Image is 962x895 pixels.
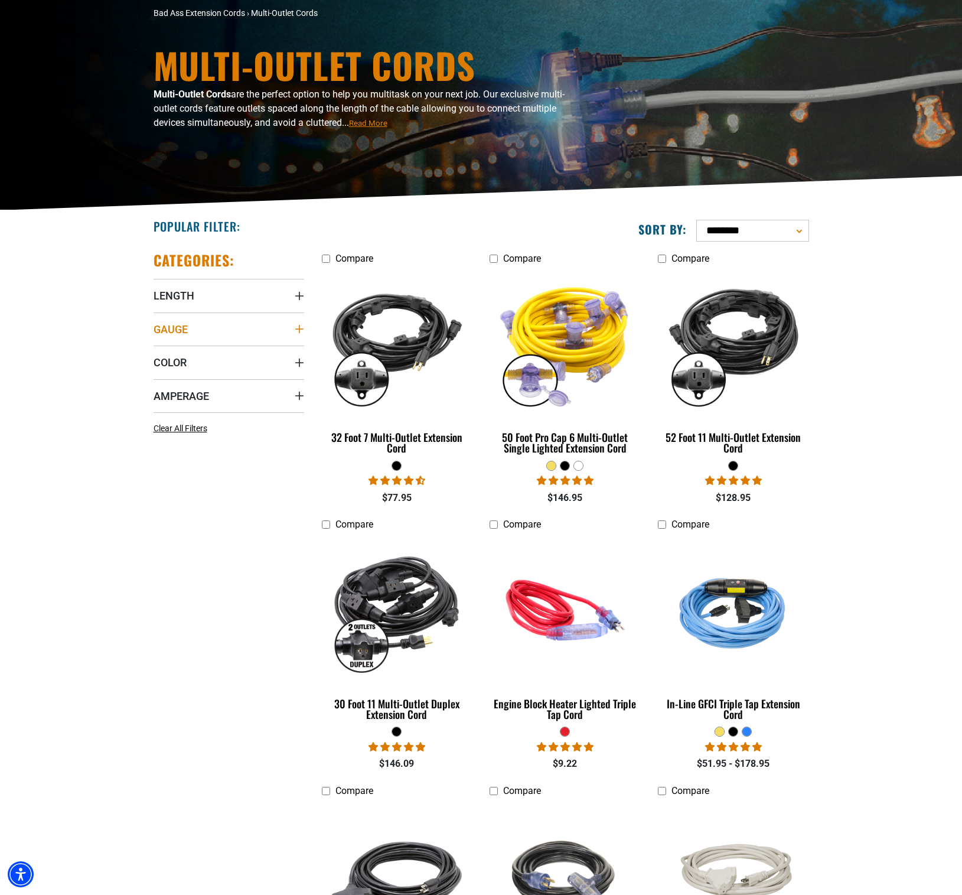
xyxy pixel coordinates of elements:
[658,270,808,460] a: black 52 Foot 11 Multi-Outlet Extension Cord
[322,270,472,460] a: black 32 Foot 7 Multi-Outlet Extension Cord
[335,253,373,264] span: Compare
[322,491,472,505] div: $77.95
[369,475,425,486] span: 4.74 stars
[154,89,565,128] span: are the perfect option to help you multitask on your next job. Our exclusive multi-outlet cords f...
[154,389,209,403] span: Amperage
[154,422,212,435] a: Clear All Filters
[154,279,304,312] summary: Length
[658,432,808,453] div: 52 Foot 11 Multi-Outlet Extension Cord
[705,741,762,753] span: 5.00 stars
[251,8,318,18] span: Multi-Outlet Cords
[322,757,472,771] div: $146.09
[322,276,471,412] img: black
[658,536,808,727] a: Light Blue In-Line GFCI Triple Tap Extension Cord
[154,289,194,302] span: Length
[671,519,709,530] span: Compare
[154,219,240,234] h2: Popular Filter:
[503,785,541,796] span: Compare
[322,698,472,720] div: 30 Foot 11 Multi-Outlet Duplex Extension Cord
[491,276,640,412] img: yellow
[8,861,34,887] div: Accessibility Menu
[659,276,808,412] img: black
[490,757,640,771] div: $9.22
[335,519,373,530] span: Compare
[658,491,808,505] div: $128.95
[503,253,541,264] span: Compare
[671,253,709,264] span: Compare
[490,270,640,460] a: yellow 50 Foot Pro Cap 6 Multi-Outlet Single Lighted Extension Cord
[247,8,249,18] span: ›
[671,785,709,796] span: Compare
[658,698,808,720] div: In-Line GFCI Triple Tap Extension Cord
[154,313,304,346] summary: Gauge
[349,119,387,128] span: Read More
[154,356,187,369] span: Color
[705,475,762,486] span: 4.95 stars
[369,741,425,753] span: 5.00 stars
[490,491,640,505] div: $146.95
[154,379,304,412] summary: Amperage
[490,432,640,453] div: 50 Foot Pro Cap 6 Multi-Outlet Single Lighted Extension Cord
[658,757,808,771] div: $51.95 - $178.95
[537,475,593,486] span: 4.80 stars
[490,698,640,720] div: Engine Block Heater Lighted Triple Tap Cord
[154,346,304,379] summary: Color
[638,222,687,237] label: Sort by:
[322,542,471,678] img: black
[154,89,231,100] b: Multi-Outlet Cords
[503,519,541,530] span: Compare
[154,251,235,269] h2: Categories:
[490,536,640,727] a: red Engine Block Heater Lighted Triple Tap Cord
[491,542,640,678] img: red
[322,536,472,727] a: black 30 Foot 11 Multi-Outlet Duplex Extension Cord
[154,8,245,18] a: Bad Ass Extension Cords
[154,323,188,336] span: Gauge
[154,424,207,433] span: Clear All Filters
[154,7,585,19] nav: breadcrumbs
[154,47,585,83] h1: Multi-Outlet Cords
[537,741,593,753] span: 5.00 stars
[322,432,472,453] div: 32 Foot 7 Multi-Outlet Extension Cord
[659,542,808,678] img: Light Blue
[335,785,373,796] span: Compare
